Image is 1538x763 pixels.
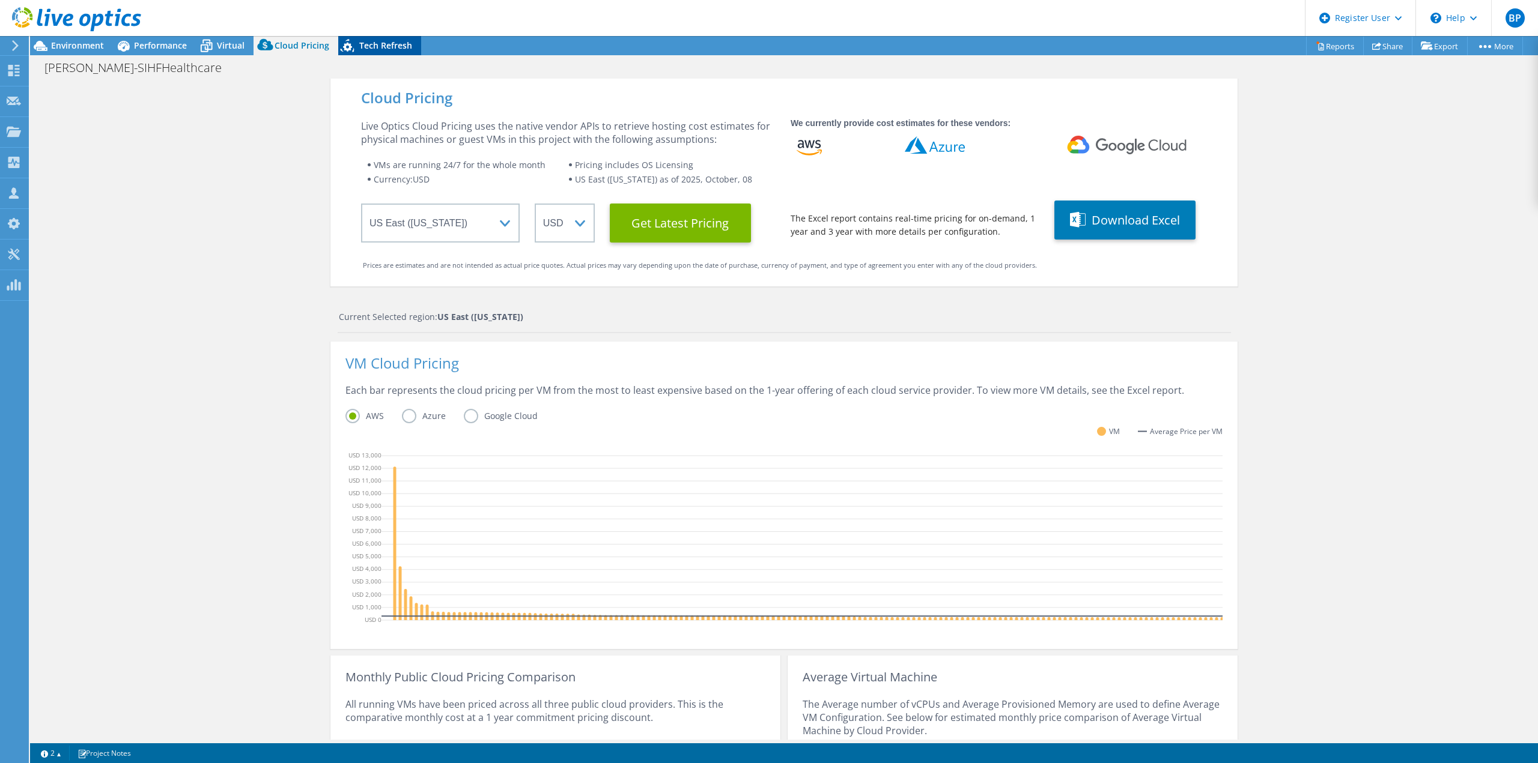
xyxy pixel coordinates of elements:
[1506,8,1525,28] span: BP
[345,384,1223,409] div: Each bar represents the cloud pricing per VM from the most to least expensive based on the 1-year...
[32,746,70,761] a: 2
[345,671,765,684] div: Monthly Public Cloud Pricing Comparison
[348,475,381,484] text: USD 11,000
[339,310,1231,324] div: Current Selected region:
[1430,13,1441,23] svg: \n
[348,463,381,471] text: USD 12,000
[352,526,381,535] text: USD 7,000
[134,40,187,51] span: Performance
[1054,201,1196,240] button: Download Excel
[352,539,381,547] text: USD 6,000
[803,671,1223,684] div: Average Virtual Machine
[374,173,430,185] span: Currency: USD
[365,615,381,623] text: USD 0
[217,40,245,51] span: Virtual
[352,577,381,585] text: USD 3,000
[345,684,765,758] div: All running VMs have been priced across all three public cloud providers. This is the comparative...
[803,684,1223,758] div: The Average number of vCPUs and Average Provisioned Memory are used to define Average VM Configur...
[345,357,1223,384] div: VM Cloud Pricing
[345,409,402,423] label: AWS
[361,91,1207,104] div: Cloud Pricing
[1306,37,1364,55] a: Reports
[1412,37,1468,55] a: Export
[39,61,240,74] h1: [PERSON_NAME]-SIHFHealthcare
[791,118,1011,128] strong: We currently provide cost estimates for these vendors:
[464,409,556,423] label: Google Cloud
[374,159,546,170] span: VMs are running 24/7 for the whole month
[352,514,381,522] text: USD 8,000
[69,746,139,761] a: Project Notes
[575,159,693,170] span: Pricing includes OS Licensing
[348,489,381,497] text: USD 10,000
[1109,424,1120,438] span: VM
[575,173,752,185] span: US East ([US_STATE]) as of 2025, October, 08
[359,40,412,51] span: Tech Refresh
[352,590,381,598] text: USD 2,000
[791,212,1039,238] div: The Excel report contains real-time pricing for on-demand, 1 year and 3 year with more details pe...
[1467,37,1523,55] a: More
[275,40,329,51] span: Cloud Pricing
[352,501,381,510] text: USD 9,000
[352,602,381,611] text: USD 1,000
[361,119,776,146] div: Live Optics Cloud Pricing uses the native vendor APIs to retrieve hosting cost estimates for phys...
[348,450,381,459] text: USD 13,000
[610,204,751,243] button: Get Latest Pricing
[352,552,381,560] text: USD 5,000
[363,259,1205,272] div: Prices are estimates and are not intended as actual price quotes. Actual prices may vary dependin...
[402,409,464,423] label: Azure
[1150,425,1223,438] span: Average Price per VM
[352,564,381,573] text: USD 4,000
[51,40,104,51] span: Environment
[437,311,523,322] strong: US East ([US_STATE])
[1363,37,1412,55] a: Share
